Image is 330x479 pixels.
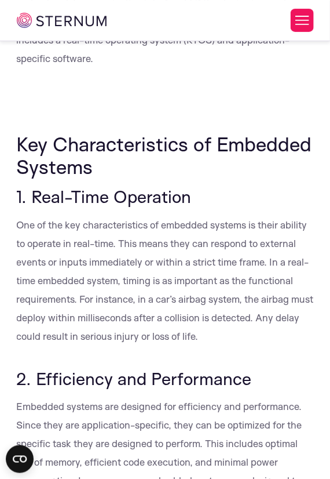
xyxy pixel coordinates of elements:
span: 2. Efficiency and Performance [17,368,252,389]
span: One of the key characteristics of embedded systems is their ability to operate in real-time. This... [17,219,314,342]
span: 1. Real-Time Operation [17,186,192,207]
span: Key Characteristics of Embedded Systems [17,132,312,178]
img: sternum iot [17,13,107,28]
button: Toggle Menu [291,9,314,32]
button: Open CMP widget [6,445,34,473]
